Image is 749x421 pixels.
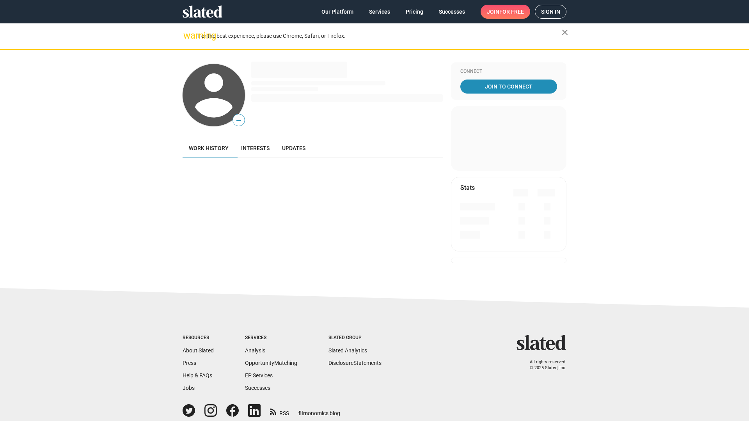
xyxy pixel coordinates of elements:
a: Analysis [245,347,265,354]
a: Interests [235,139,276,157]
div: For the best experience, please use Chrome, Safari, or Firefox. [198,31,562,41]
a: Help & FAQs [183,372,212,379]
mat-card-title: Stats [460,184,475,192]
a: Our Platform [315,5,360,19]
a: Successes [433,5,471,19]
a: Work history [183,139,235,157]
a: Slated Analytics [328,347,367,354]
span: Our Platform [321,5,353,19]
a: Join To Connect [460,80,557,94]
a: Sign in [535,5,566,19]
a: RSS [270,405,289,417]
mat-icon: warning [183,31,193,40]
p: All rights reserved. © 2025 Slated, Inc. [522,359,566,371]
span: Services [369,5,390,19]
a: Updates [276,139,312,157]
span: Successes [439,5,465,19]
div: Resources [183,335,214,341]
div: Services [245,335,297,341]
span: Interests [241,145,270,151]
span: Updates [282,145,305,151]
span: Join To Connect [462,80,556,94]
span: for free [499,5,524,19]
div: Slated Group [328,335,382,341]
a: Pricing [399,5,430,19]
a: About Slated [183,347,214,354]
a: EP Services [245,372,273,379]
a: DisclosureStatements [328,360,382,366]
mat-icon: close [560,28,570,37]
a: Jobs [183,385,195,391]
a: filmonomics blog [298,403,340,417]
a: OpportunityMatching [245,360,297,366]
span: Work history [189,145,229,151]
span: — [233,115,245,126]
div: Connect [460,69,557,75]
a: Successes [245,385,270,391]
span: Join [487,5,524,19]
a: Services [363,5,396,19]
span: Sign in [541,5,560,18]
span: Pricing [406,5,423,19]
a: Joinfor free [481,5,530,19]
span: film [298,410,308,416]
a: Press [183,360,196,366]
